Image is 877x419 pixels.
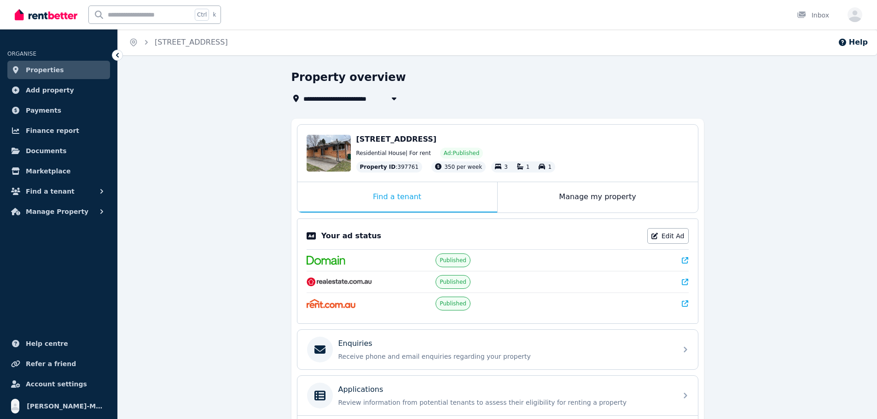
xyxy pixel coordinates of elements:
[356,161,423,172] div: : 397761
[291,70,406,85] h1: Property overview
[548,164,552,170] span: 1
[356,135,437,143] span: [STREET_ADDRESS]
[297,330,698,369] a: EnquiriesReceive phone and email enquiries regarding your property
[26,186,75,197] span: Find a tenant
[360,163,396,171] span: Property ID
[26,166,70,177] span: Marketplace
[155,38,228,46] a: [STREET_ADDRESS]
[118,29,239,55] nav: Breadcrumb
[27,401,106,412] span: [PERSON_NAME]-May [PERSON_NAME]
[440,257,466,264] span: Published
[321,230,381,241] p: Your ad status
[26,338,68,349] span: Help centre
[838,37,868,48] button: Help
[7,355,110,373] a: Refer a friend
[297,376,698,415] a: ApplicationsReview information from potential tenants to assess their eligibility for renting a p...
[307,299,356,308] img: Rent.com.au
[7,51,36,57] span: ORGANISE
[297,182,497,212] div: Find a tenant
[7,81,110,99] a: Add property
[7,121,110,140] a: Finance report
[526,164,530,170] span: 1
[797,11,829,20] div: Inbox
[7,142,110,160] a: Documents
[440,300,466,307] span: Published
[15,8,77,22] img: RentBetter
[356,149,431,157] span: Residential House | For rent
[26,64,64,75] span: Properties
[440,278,466,286] span: Published
[444,164,482,170] span: 350 per week
[338,398,672,407] p: Review information from potential tenants to assess their eligibility for renting a property
[647,228,689,244] a: Edit Ad
[26,105,61,116] span: Payments
[307,256,345,265] img: Domain.com.au
[7,101,110,120] a: Payments
[26,125,79,136] span: Finance report
[504,164,508,170] span: 3
[26,85,74,96] span: Add property
[7,375,110,393] a: Account settings
[338,352,672,361] p: Receive phone and email enquiries regarding your property
[7,334,110,353] a: Help centre
[498,182,698,212] div: Manage my property
[307,277,372,287] img: RealEstate.com.au
[7,61,110,79] a: Properties
[213,11,216,18] span: k
[26,145,67,156] span: Documents
[7,162,110,180] a: Marketplace
[7,202,110,221] button: Manage Property
[338,338,372,349] p: Enquiries
[26,358,76,369] span: Refer a friend
[26,379,87,390] span: Account settings
[195,9,209,21] span: Ctrl
[7,182,110,201] button: Find a tenant
[444,149,479,157] span: Ad: Published
[338,384,383,395] p: Applications
[26,206,88,217] span: Manage Property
